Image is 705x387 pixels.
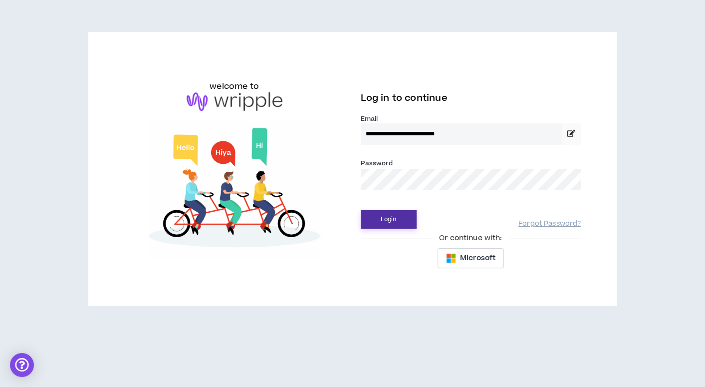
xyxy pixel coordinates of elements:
[432,233,509,244] span: Or continue with:
[518,219,581,229] a: Forgot Password?
[438,248,504,268] button: Microsoft
[361,210,417,229] button: Login
[361,114,581,123] label: Email
[361,92,448,104] span: Log in to continue
[460,253,495,264] span: Microsoft
[187,92,282,111] img: logo-brand.png
[361,159,393,168] label: Password
[210,80,259,92] h6: welcome to
[10,353,34,377] div: Open Intercom Messenger
[124,121,345,258] img: Welcome to Wripple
